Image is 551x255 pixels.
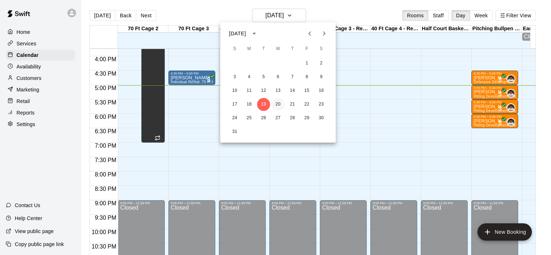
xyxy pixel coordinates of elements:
button: 30 [315,112,328,125]
button: 16 [315,84,328,97]
button: 8 [300,71,313,84]
button: 17 [228,98,241,111]
button: 14 [286,84,299,97]
button: 22 [300,98,313,111]
button: Next month [317,26,331,41]
div: [DATE] [229,30,246,37]
button: calendar view is open, switch to year view [248,27,260,40]
span: Wednesday [272,42,285,56]
span: Tuesday [257,42,270,56]
button: 25 [243,112,256,125]
button: 23 [315,98,328,111]
span: Monday [243,42,256,56]
span: Thursday [286,42,299,56]
button: 2 [315,57,328,70]
button: 20 [272,98,285,111]
button: 31 [228,125,241,138]
button: 10 [228,84,241,97]
button: 21 [286,98,299,111]
button: 28 [286,112,299,125]
button: 12 [257,84,270,97]
button: 4 [243,71,256,84]
button: 13 [272,84,285,97]
button: 11 [243,84,256,97]
button: 6 [272,71,285,84]
button: 24 [228,112,241,125]
button: 15 [300,84,313,97]
button: Previous month [303,26,317,41]
button: 1 [300,57,313,70]
span: Saturday [315,42,328,56]
button: 29 [300,112,313,125]
button: 9 [315,71,328,84]
button: 3 [228,71,241,84]
button: 26 [257,112,270,125]
button: 5 [257,71,270,84]
span: Sunday [228,42,241,56]
span: Friday [300,42,313,56]
button: 19 [257,98,270,111]
button: 7 [286,71,299,84]
button: 18 [243,98,256,111]
button: 27 [272,112,285,125]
